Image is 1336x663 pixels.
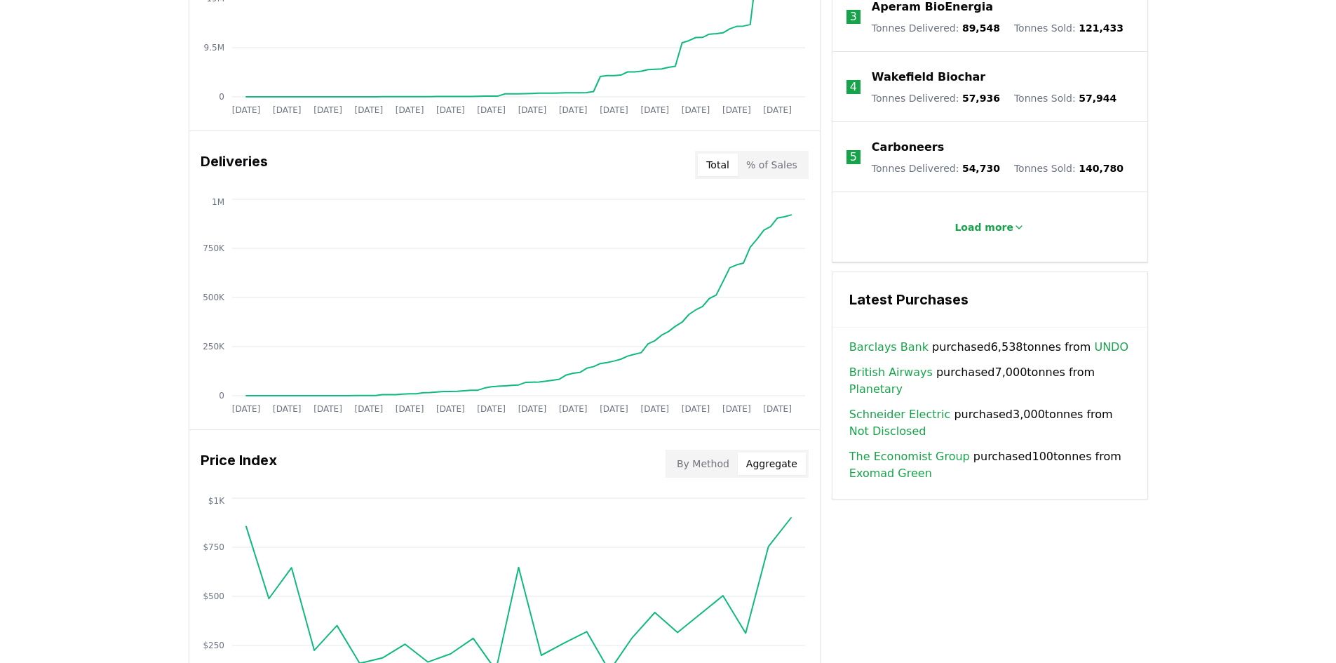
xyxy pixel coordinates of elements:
[872,21,1000,35] p: Tonnes Delivered :
[231,404,260,414] tspan: [DATE]
[849,448,1131,482] span: purchased 100 tonnes from
[203,43,224,53] tspan: 9.5M
[313,105,342,115] tspan: [DATE]
[763,404,792,414] tspan: [DATE]
[203,293,225,302] tspan: 500K
[640,105,669,115] tspan: [DATE]
[849,364,1131,398] span: purchased 7,000 tonnes from
[872,139,944,156] a: Carboneers
[668,453,738,475] button: By Method
[722,404,751,414] tspan: [DATE]
[201,151,268,179] h3: Deliveries
[219,391,224,401] tspan: 0
[203,641,224,650] tspan: $250
[850,149,857,166] p: 5
[681,404,710,414] tspan: [DATE]
[436,404,465,414] tspan: [DATE]
[763,105,792,115] tspan: [DATE]
[558,105,587,115] tspan: [DATE]
[850,8,857,25] p: 3
[313,404,342,414] tspan: [DATE]
[698,154,738,176] button: Total
[962,163,1000,174] span: 54,730
[354,404,383,414] tspan: [DATE]
[208,496,224,506] tspan: $1K
[738,453,806,475] button: Aggregate
[212,197,224,207] tspan: 1M
[849,406,950,423] a: Schneider Electric
[849,289,1131,310] h3: Latest Purchases
[738,154,806,176] button: % of Sales
[849,448,970,465] a: The Economist Group
[1079,93,1116,104] span: 57,944
[203,342,225,351] tspan: 250K
[1014,91,1116,105] p: Tonnes Sold :
[203,542,224,552] tspan: $750
[272,105,301,115] tspan: [DATE]
[722,105,751,115] tspan: [DATE]
[943,213,1036,241] button: Load more
[231,105,260,115] tspan: [DATE]
[849,339,929,356] a: Barclays Bank
[849,339,1128,356] span: purchased 6,538 tonnes from
[201,450,277,478] h3: Price Index
[600,105,628,115] tspan: [DATE]
[962,22,1000,34] span: 89,548
[954,220,1013,234] p: Load more
[518,105,546,115] tspan: [DATE]
[872,161,1000,175] p: Tonnes Delivered :
[203,243,225,253] tspan: 750K
[849,406,1131,440] span: purchased 3,000 tonnes from
[354,105,383,115] tspan: [DATE]
[600,404,628,414] tspan: [DATE]
[558,404,587,414] tspan: [DATE]
[849,423,926,440] a: Not Disclosed
[219,92,224,102] tspan: 0
[1079,163,1124,174] span: 140,780
[849,381,903,398] a: Planetary
[850,79,857,95] p: 4
[395,404,424,414] tspan: [DATE]
[1079,22,1124,34] span: 121,433
[849,465,932,482] a: Exomad Green
[395,105,424,115] tspan: [DATE]
[272,404,301,414] tspan: [DATE]
[681,105,710,115] tspan: [DATE]
[872,69,985,86] a: Wakefield Biochar
[849,364,933,381] a: British Airways
[872,91,1000,105] p: Tonnes Delivered :
[640,404,669,414] tspan: [DATE]
[436,105,465,115] tspan: [DATE]
[1014,161,1124,175] p: Tonnes Sold :
[518,404,546,414] tspan: [DATE]
[203,591,224,601] tspan: $500
[477,105,506,115] tspan: [DATE]
[1094,339,1128,356] a: UNDO
[962,93,1000,104] span: 57,936
[1014,21,1124,35] p: Tonnes Sold :
[477,404,506,414] tspan: [DATE]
